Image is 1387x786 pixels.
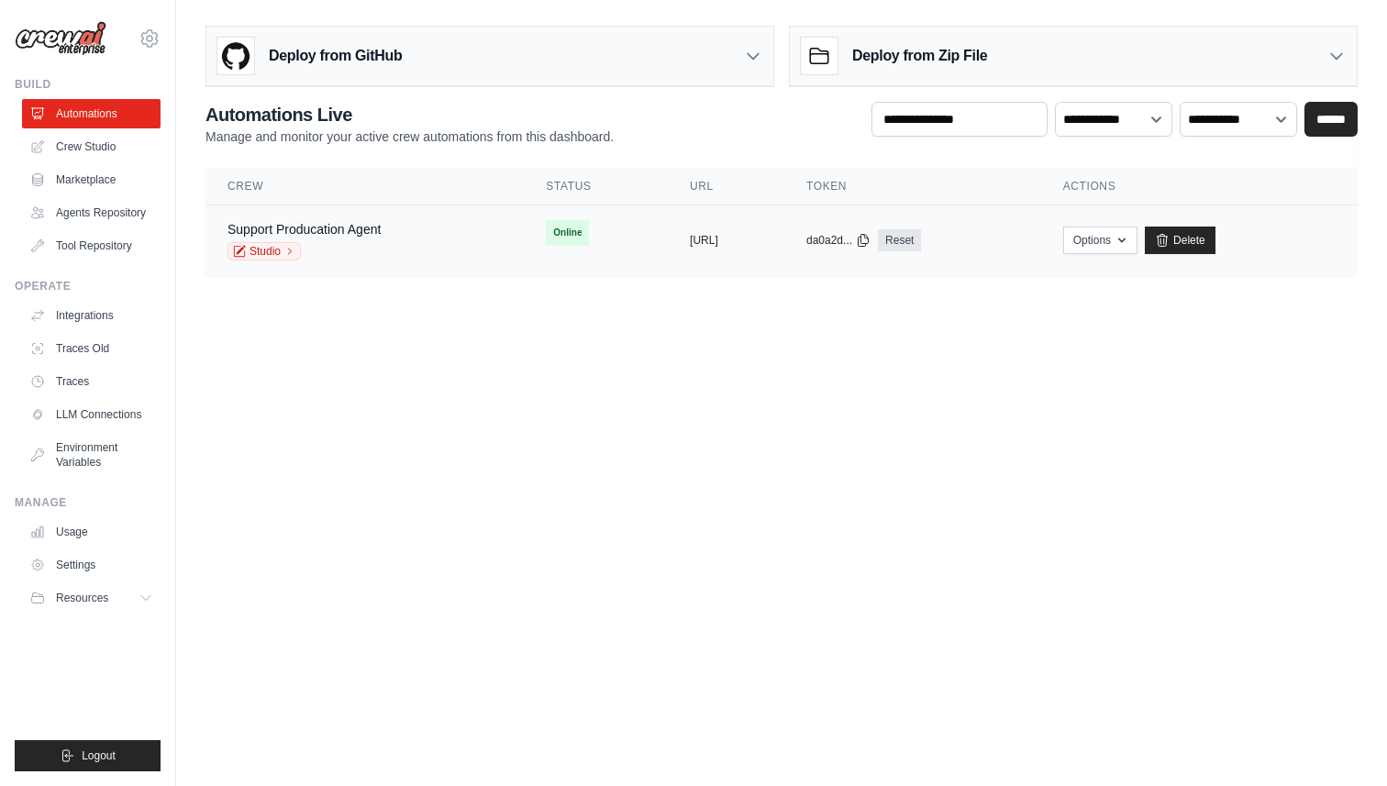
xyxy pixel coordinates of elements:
[227,242,301,260] a: Studio
[784,168,1041,205] th: Token
[15,279,161,293] div: Operate
[22,132,161,161] a: Crew Studio
[217,38,254,74] img: GitHub Logo
[22,301,161,330] a: Integrations
[22,400,161,429] a: LLM Connections
[269,45,402,67] h3: Deploy from GitHub
[22,433,161,477] a: Environment Variables
[22,231,161,260] a: Tool Repository
[82,748,116,763] span: Logout
[1145,227,1215,254] a: Delete
[22,550,161,580] a: Settings
[22,165,161,194] a: Marketplace
[15,77,161,92] div: Build
[852,45,987,67] h3: Deploy from Zip File
[15,740,161,771] button: Logout
[205,168,524,205] th: Crew
[15,495,161,510] div: Manage
[22,583,161,613] button: Resources
[56,591,108,605] span: Resources
[22,99,161,128] a: Automations
[22,367,161,396] a: Traces
[668,168,784,205] th: URL
[1041,168,1358,205] th: Actions
[15,21,106,56] img: Logo
[1063,227,1137,254] button: Options
[205,127,614,146] p: Manage and monitor your active crew automations from this dashboard.
[205,102,614,127] h2: Automations Live
[524,168,668,205] th: Status
[806,233,871,248] button: da0a2d...
[22,198,161,227] a: Agents Repository
[22,334,161,363] a: Traces Old
[227,222,381,237] a: Support Producation Agent
[878,229,921,251] a: Reset
[22,517,161,547] a: Usage
[546,220,589,246] span: Online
